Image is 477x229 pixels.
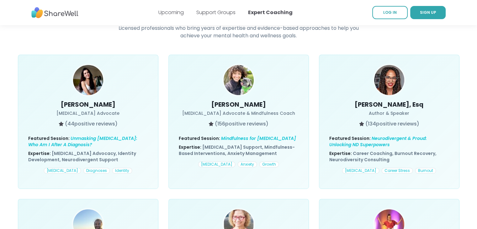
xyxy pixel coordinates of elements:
[372,6,408,19] a: LOG IN
[158,9,184,16] a: Upcoming
[198,162,235,167] div: [MEDICAL_DATA]
[65,120,118,128] span: ( 44 positive reviews)
[383,10,397,15] span: LOG IN
[28,135,137,148] span: Unmasking [MEDICAL_DATA]: Who Am I After A Diagnosis?
[179,110,299,116] p: [MEDICAL_DATA] Advocate & Mindfulness Coach
[179,100,299,109] h3: [PERSON_NAME]
[374,65,404,105] img: Natasha Nurse, Esq
[382,168,413,173] div: Career Stress
[28,110,148,116] p: [MEDICAL_DATA] Advocate
[420,10,436,15] span: SIGN UP
[179,144,299,157] p: Expertise:
[28,150,136,163] span: [MEDICAL_DATA] Advocacy, Identity Development, Neurodivergent Support
[118,24,359,40] h4: Licensed professionals who bring years of expertise and evidence-based approaches to help you ach...
[248,9,293,16] a: Expert Coaching
[221,135,296,141] span: Mindfulness for [MEDICAL_DATA]
[28,135,148,148] p: Featured Session:
[259,162,279,167] div: Growth
[410,6,446,19] a: SIGN UP
[329,110,449,116] p: Author & Speaker
[28,150,148,163] p: Expertise:
[329,100,449,109] h3: [PERSON_NAME], Esq
[73,65,103,99] img: Elena Carroll
[112,168,132,173] div: Identity
[415,168,436,173] div: Burnout
[365,120,419,128] span: ( 134 positive reviews)
[31,4,78,21] img: ShareWell Nav Logo
[83,168,110,173] div: Diagnoses
[179,144,295,157] span: [MEDICAL_DATA] Support, Mindfulness-Based Interventions, Anxiety Management
[196,9,236,16] a: Support Groups
[215,120,268,128] span: ( 156 positive reviews)
[342,168,379,173] div: [MEDICAL_DATA]
[329,135,449,148] p: Featured Session:
[224,65,254,95] img: Jennifer Salzman
[238,162,257,167] div: Anxiety
[179,135,299,141] p: Featured Session:
[329,150,437,163] span: Career Coaching, Burnout Recovery, Neurodiversity Consulting
[329,150,449,163] p: Expertise:
[329,135,427,148] span: Neurodivergent & Proud: Unlocking ND Superpowers
[28,100,148,109] h3: [PERSON_NAME]
[44,168,81,173] div: [MEDICAL_DATA]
